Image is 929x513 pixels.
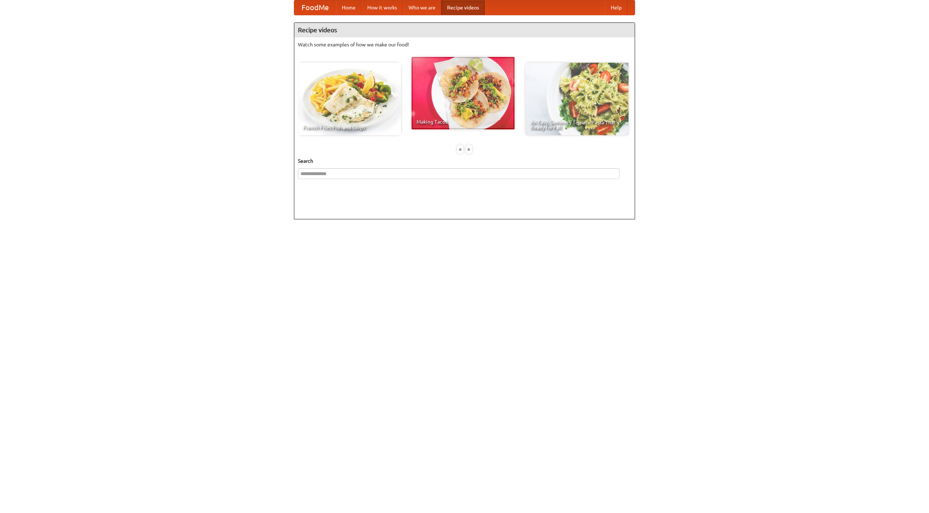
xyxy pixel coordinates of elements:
[294,0,336,15] a: FoodMe
[403,0,441,15] a: Who we are
[298,63,401,135] a: French Fries Fish and Chips
[303,125,396,130] span: French Fries Fish and Chips
[466,145,472,154] div: »
[417,119,509,124] span: Making Tacos
[412,57,515,129] a: Making Tacos
[298,41,631,48] p: Watch some examples of how we make our food!
[605,0,627,15] a: Help
[525,63,629,135] a: An Easy, Summery Tomato Pasta That's Ready for Fall
[336,0,361,15] a: Home
[294,23,635,37] h4: Recipe videos
[441,0,485,15] a: Recipe videos
[361,0,403,15] a: How it works
[298,157,631,165] h5: Search
[531,120,623,130] span: An Easy, Summery Tomato Pasta That's Ready for Fall
[457,145,463,154] div: «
